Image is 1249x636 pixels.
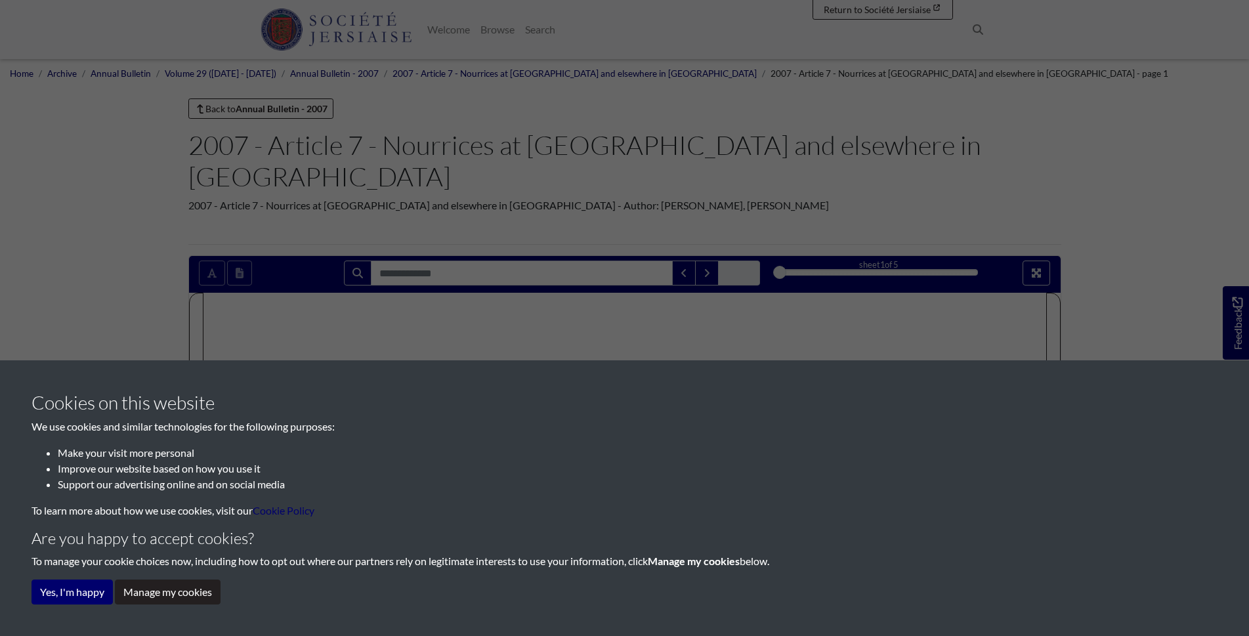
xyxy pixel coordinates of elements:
h3: Cookies on this website [32,392,1217,414]
strong: Manage my cookies [648,555,740,567]
li: Improve our website based on how you use it [58,461,1217,477]
p: To manage your cookie choices now, including how to opt out where our partners rely on legitimate... [32,553,1217,569]
p: We use cookies and similar technologies for the following purposes: [32,419,1217,435]
p: To learn more about how we use cookies, visit our [32,503,1217,519]
li: Make your visit more personal [58,445,1217,461]
button: Yes, I'm happy [32,580,113,604]
h4: Are you happy to accept cookies? [32,529,1217,548]
li: Support our advertising online and on social media [58,477,1217,492]
button: Manage my cookies [115,580,221,604]
a: learn more about cookies [253,504,314,517]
